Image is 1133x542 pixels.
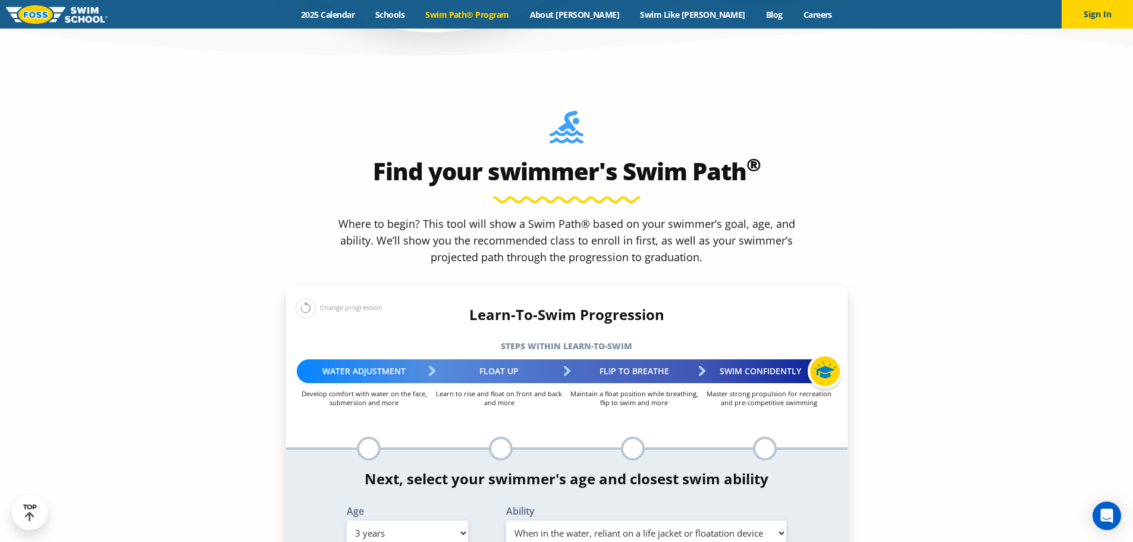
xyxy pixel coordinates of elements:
[286,306,848,323] h4: Learn-To-Swim Progression
[296,297,382,318] div: Change progression
[567,359,702,383] div: Flip to Breathe
[297,359,432,383] div: Water Adjustment
[432,389,567,407] p: Learn to rise and float on front and back and more
[630,9,756,20] a: Swim Like [PERSON_NAME]
[286,338,848,355] h5: Steps within Learn-to-Swim
[415,9,519,20] a: Swim Path® Program
[334,215,800,265] p: Where to begin? This tool will show a Swim Path® based on your swimmer’s goal, age, and ability. ...
[550,111,583,151] img: Foss-Location-Swimming-Pool-Person.svg
[365,9,415,20] a: Schools
[793,9,842,20] a: Careers
[1093,502,1121,530] div: Open Intercom Messenger
[702,389,837,407] p: Master strong propulsion for recreation and pre-competitive swimming
[567,389,702,407] p: Maintain a float position while breathing, flip to swim and more
[23,503,37,522] div: TOP
[297,389,432,407] p: Develop comfort with water on the face, submersion and more
[286,471,848,487] h4: Next, select your swimmer's age and closest swim ability
[506,506,787,516] label: Ability
[746,152,761,177] sup: ®
[432,359,567,383] div: Float Up
[702,359,837,383] div: Swim Confidently
[347,506,468,516] label: Age
[519,9,630,20] a: About [PERSON_NAME]
[286,157,848,186] h2: Find your swimmer's Swim Path
[6,5,108,24] img: FOSS Swim School Logo
[291,9,365,20] a: 2025 Calendar
[755,9,793,20] a: Blog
